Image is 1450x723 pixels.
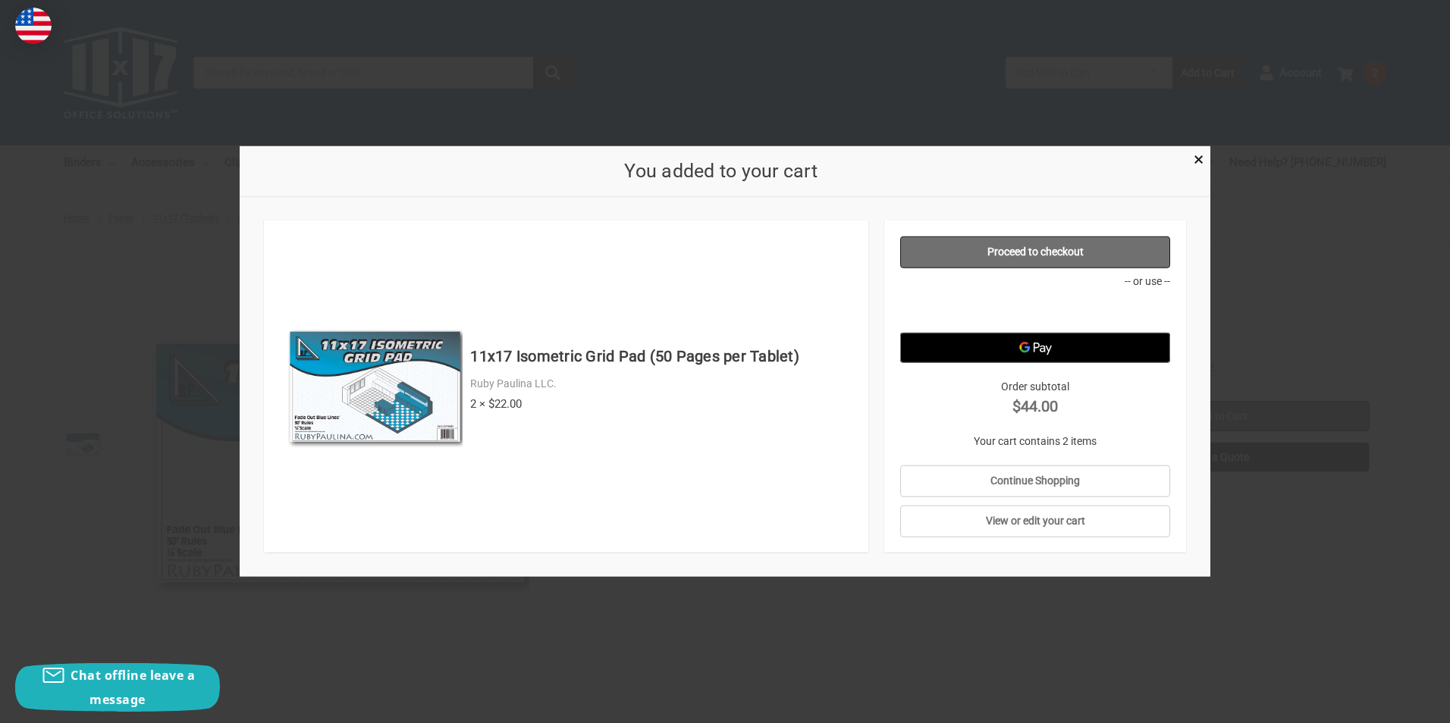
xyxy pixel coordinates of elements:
iframe: PayPal-paypal [900,295,1171,325]
img: duty and tax information for United States [15,8,52,44]
strong: $44.00 [900,395,1171,418]
p: Your cart contains 2 items [900,433,1171,449]
div: 2 × $22.00 [470,396,852,413]
a: Proceed to checkout [900,236,1171,268]
div: Ruby Paulina LLC. [470,376,852,392]
button: Google Pay [900,333,1171,363]
a: View or edit your cart [900,505,1171,537]
span: Chat offline leave a message [71,667,195,708]
a: Close [1191,150,1207,166]
img: 11x17 Isometric Grid Pad (50 Pages per Tablet) [287,299,463,474]
p: -- or use -- [900,274,1171,290]
a: Continue Shopping [900,465,1171,497]
h2: You added to your cart [264,157,1179,186]
span: × [1194,149,1204,171]
h4: 11x17 Isometric Grid Pad (50 Pages per Tablet) [470,345,852,368]
div: Order subtotal [900,379,1171,418]
button: Chat offline leave a message [15,663,220,712]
